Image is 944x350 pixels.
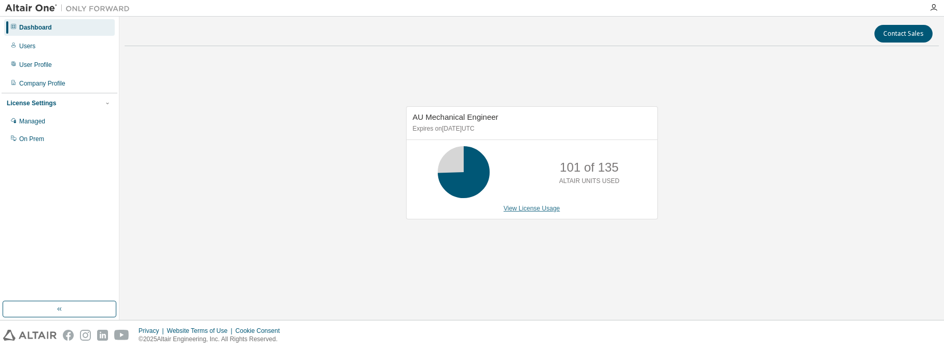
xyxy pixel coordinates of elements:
p: Expires on [DATE] UTC [413,124,649,133]
button: Contact Sales [874,25,933,43]
img: altair_logo.svg [3,330,57,341]
div: Dashboard [19,23,52,32]
p: ALTAIR UNITS USED [559,177,619,186]
div: User Profile [19,61,52,69]
div: Website Terms of Use [167,327,235,335]
span: AU Mechanical Engineer [413,113,498,121]
img: youtube.svg [114,330,129,341]
div: On Prem [19,135,44,143]
img: instagram.svg [80,330,91,341]
img: linkedin.svg [97,330,108,341]
img: facebook.svg [63,330,74,341]
p: 101 of 135 [560,159,618,176]
div: Users [19,42,35,50]
div: License Settings [7,99,56,107]
div: Managed [19,117,45,125]
img: Altair One [5,3,135,13]
p: © 2025 Altair Engineering, Inc. All Rights Reserved. [139,335,286,344]
div: Cookie Consent [235,327,286,335]
a: View License Usage [504,205,560,212]
div: Company Profile [19,79,65,88]
div: Privacy [139,327,167,335]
